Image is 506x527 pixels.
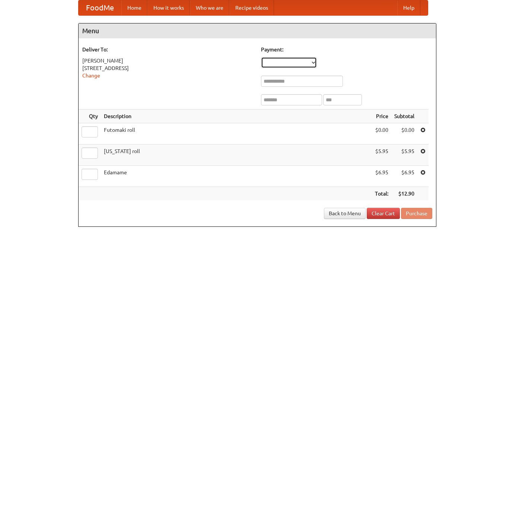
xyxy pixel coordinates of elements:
th: Subtotal [391,109,417,123]
th: $12.90 [391,187,417,201]
h4: Menu [79,23,436,38]
td: $6.95 [391,166,417,187]
button: Purchase [401,208,432,219]
h5: Deliver To: [82,46,254,53]
a: FoodMe [79,0,121,15]
a: Help [397,0,420,15]
h5: Payment: [261,46,432,53]
td: $5.95 [391,145,417,166]
a: How it works [147,0,190,15]
a: Who we are [190,0,229,15]
td: $5.95 [372,145,391,166]
th: Total: [372,187,391,201]
td: $0.00 [391,123,417,145]
td: [US_STATE] roll [101,145,372,166]
a: Change [82,73,100,79]
th: Description [101,109,372,123]
div: [PERSON_NAME] [82,57,254,64]
div: [STREET_ADDRESS] [82,64,254,72]
td: $0.00 [372,123,391,145]
th: Price [372,109,391,123]
td: Futomaki roll [101,123,372,145]
td: $6.95 [372,166,391,187]
th: Qty [79,109,101,123]
td: Edamame [101,166,372,187]
a: Back to Menu [324,208,366,219]
a: Recipe videos [229,0,274,15]
a: Home [121,0,147,15]
a: Clear Cart [367,208,400,219]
